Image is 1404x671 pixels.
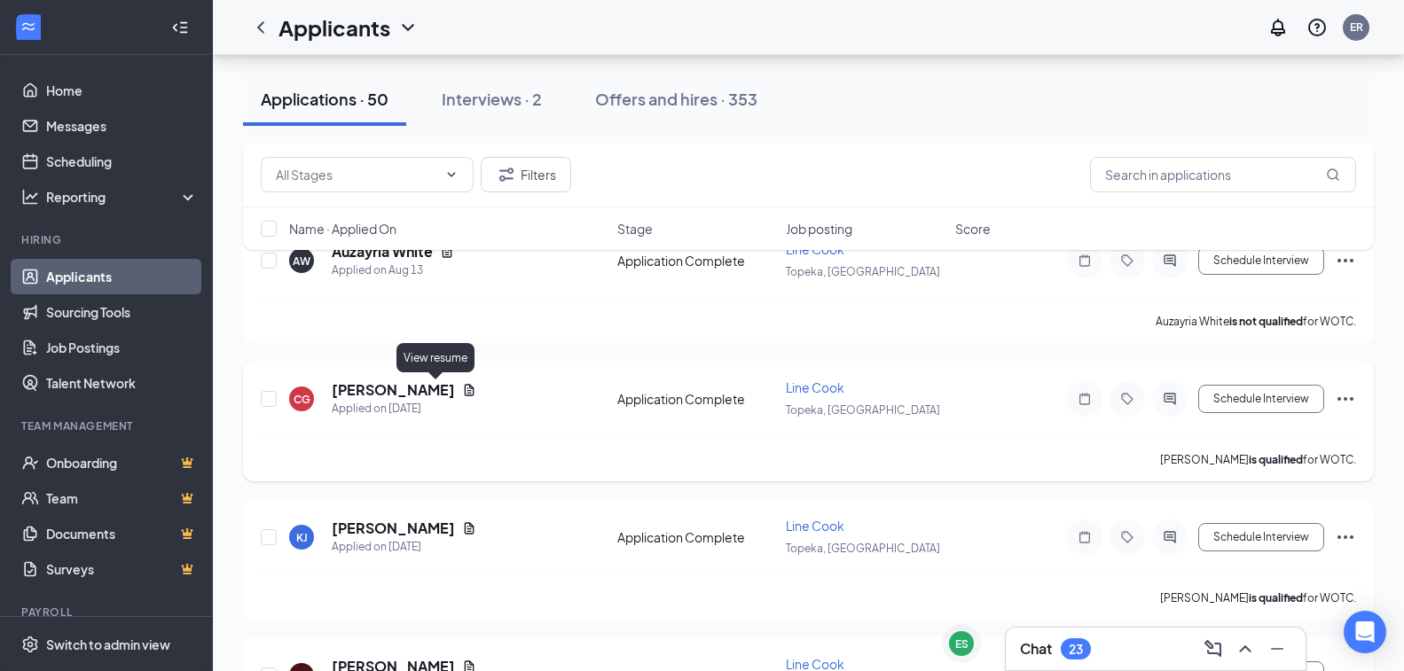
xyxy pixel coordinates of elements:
svg: Ellipses [1335,527,1356,548]
span: Topeka, [GEOGRAPHIC_DATA] [786,265,940,278]
svg: ActiveChat [1159,392,1180,406]
svg: WorkstreamLogo [20,18,37,35]
button: Minimize [1263,635,1291,663]
input: All Stages [276,165,437,184]
p: [PERSON_NAME] for WOTC. [1160,452,1356,467]
div: Team Management [21,418,194,433]
svg: Analysis [21,188,39,206]
div: View resume [396,343,475,372]
svg: Note [1074,392,1095,406]
span: Job posting [786,220,852,238]
span: Score [955,220,991,238]
span: Line Cook [786,379,844,395]
b: is qualified [1249,453,1303,466]
div: Offers and hires · 353 [595,88,757,110]
div: Applications · 50 [261,88,388,110]
h5: [PERSON_NAME] [332,380,455,400]
div: Hiring [21,232,194,247]
svg: Notifications [1267,17,1289,38]
svg: Document [462,383,476,397]
h3: Chat [1020,639,1052,659]
div: Reporting [46,188,199,206]
button: ComposeMessage [1199,635,1228,663]
svg: Document [462,521,476,535]
div: Application Complete [617,528,776,546]
div: Applied on [DATE] [332,538,476,556]
a: Talent Network [46,365,198,401]
p: [PERSON_NAME] for WOTC. [1160,590,1356,605]
svg: Collapse [171,19,189,36]
div: Applied on Aug 13 [332,261,454,279]
a: Messages [46,108,198,144]
span: Stage [617,220,653,238]
svg: ChevronDown [397,17,419,38]
svg: ActiveChat [1159,530,1180,544]
div: ER [1350,20,1363,35]
div: Switch to admin view [46,636,170,653]
svg: ChevronDown [444,168,459,182]
a: SurveysCrown [46,551,198,587]
div: 23 [1069,642,1083,657]
div: ES [955,636,969,651]
svg: Minimize [1267,638,1288,659]
a: DocumentsCrown [46,516,198,551]
input: Search in applications [1090,157,1356,192]
div: Interviews · 2 [442,88,542,110]
svg: QuestionInfo [1306,17,1328,38]
span: Name · Applied On [289,220,396,238]
a: OnboardingCrown [46,445,198,480]
button: ChevronUp [1231,635,1259,663]
a: Applicants [46,259,198,294]
b: is qualified [1249,591,1303,605]
div: Applied on [DATE] [332,400,476,417]
div: Open Intercom Messenger [1344,611,1386,653]
button: Schedule Interview [1198,385,1324,413]
a: Home [46,73,198,108]
a: Scheduling [46,144,198,179]
button: Schedule Interview [1198,523,1324,551]
svg: Filter [496,164,517,185]
svg: ChevronLeft [250,17,271,38]
h1: Applicants [278,12,390,43]
b: is not qualified [1229,315,1303,328]
div: KJ [296,530,308,545]
div: Application Complete [617,390,776,408]
a: Sourcing Tools [46,294,198,330]
svg: Settings [21,636,39,653]
svg: ComposeMessage [1203,638,1224,659]
span: Topeka, [GEOGRAPHIC_DATA] [786,403,940,417]
a: TeamCrown [46,480,198,516]
h5: [PERSON_NAME] [332,519,455,538]
span: Topeka, [GEOGRAPHIC_DATA] [786,542,940,555]
a: Job Postings [46,330,198,365]
svg: Ellipses [1335,388,1356,410]
div: Payroll [21,605,194,620]
svg: Tag [1117,392,1138,406]
div: CG [294,392,310,407]
span: Line Cook [786,518,844,534]
svg: Note [1074,530,1095,544]
svg: ChevronUp [1235,638,1256,659]
svg: MagnifyingGlass [1326,168,1340,182]
button: Filter Filters [481,157,571,192]
svg: Tag [1117,530,1138,544]
p: Auzayria White for WOTC. [1156,314,1356,329]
